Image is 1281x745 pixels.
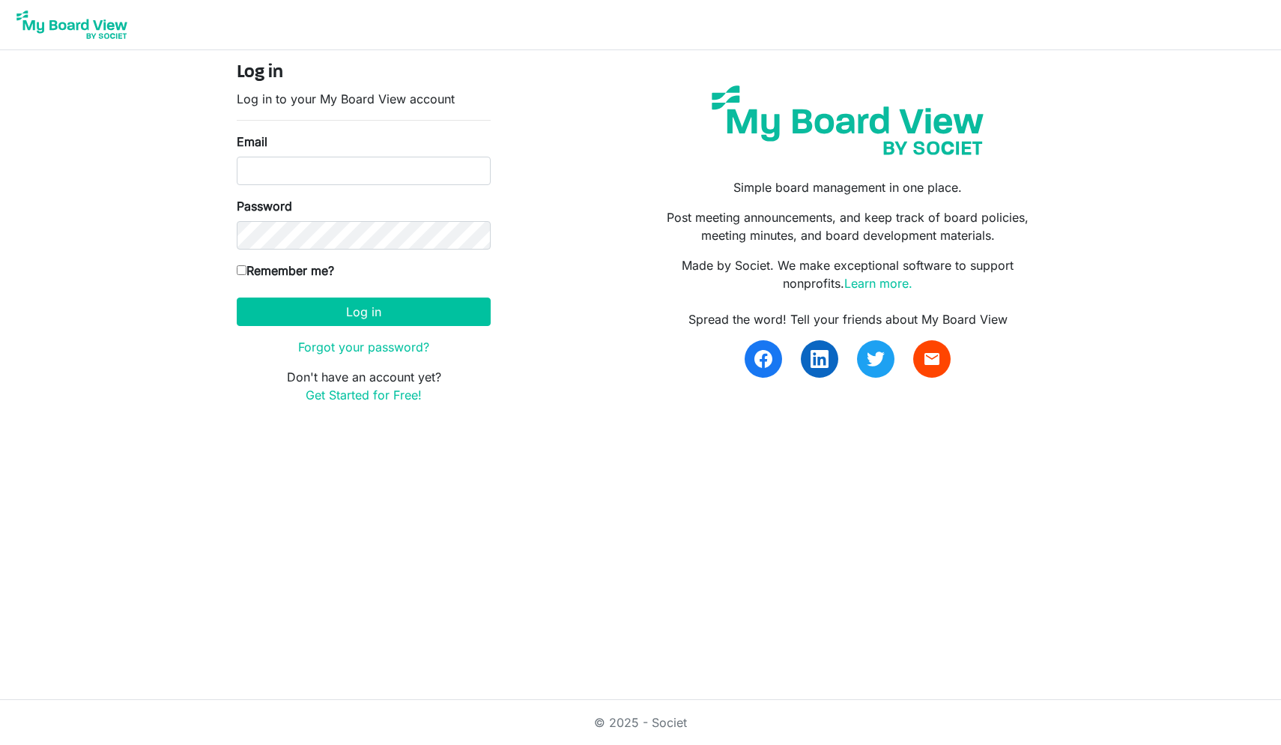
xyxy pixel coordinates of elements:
img: twitter.svg [867,350,885,368]
label: Email [237,133,267,151]
a: Get Started for Free! [306,387,422,402]
a: Learn more. [844,276,912,291]
p: Log in to your My Board View account [237,90,491,108]
a: © 2025 - Societ [594,715,687,730]
span: email [923,350,941,368]
p: Don't have an account yet? [237,368,491,404]
img: my-board-view-societ.svg [700,74,995,166]
div: Spread the word! Tell your friends about My Board View [652,310,1044,328]
label: Password [237,197,292,215]
p: Made by Societ. We make exceptional software to support nonprofits. [652,256,1044,292]
h4: Log in [237,62,491,84]
a: Forgot your password? [298,340,429,355]
img: linkedin.svg [811,350,829,368]
button: Log in [237,298,491,326]
label: Remember me? [237,262,334,280]
p: Simple board management in one place. [652,178,1044,196]
p: Post meeting announcements, and keep track of board policies, meeting minutes, and board developm... [652,208,1044,244]
img: My Board View Logo [12,6,132,43]
a: email [913,340,951,378]
img: facebook.svg [754,350,772,368]
input: Remember me? [237,265,246,275]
